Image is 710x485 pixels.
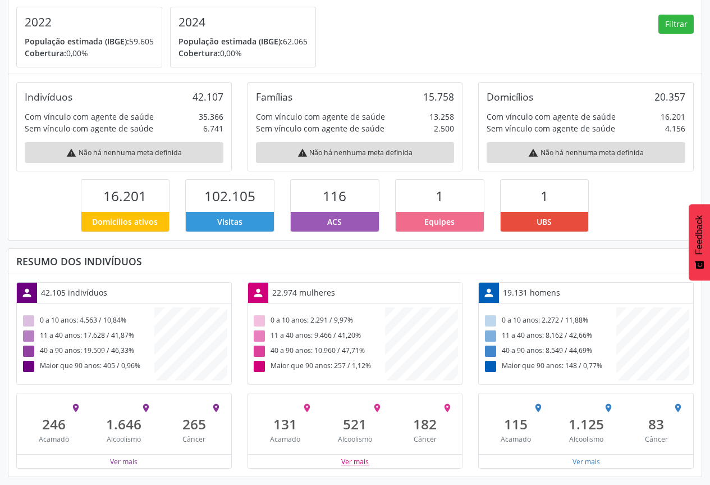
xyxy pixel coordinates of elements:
[533,403,543,413] i: place
[252,344,386,359] div: 40 a 90 anos: 10.960 / 47,71%
[25,111,154,123] div: Com vínculo com agente de saúde
[483,314,616,329] div: 0 a 10 anos: 2.272 / 11,88%
[37,283,111,302] div: 42.105 indivíduos
[21,329,154,344] div: 11 a 40 anos: 17.628 / 41,87%
[193,90,223,103] div: 42.107
[434,123,454,134] div: 2.500
[297,148,308,158] i: warning
[203,123,223,134] div: 6.741
[167,434,221,444] div: Câncer
[483,329,616,344] div: 11 a 40 anos: 8.162 / 42,66%
[398,416,452,432] div: 182
[21,344,154,359] div: 40 a 90 anos: 19.509 / 46,33%
[487,90,533,103] div: Domicílios
[21,359,154,374] div: Maior que 90 anos: 405 / 0,96%
[256,111,385,123] div: Com vínculo com agente de saúde
[429,111,454,123] div: 13.258
[327,216,342,228] span: ACS
[25,15,154,29] h4: 2022
[694,215,704,255] span: Feedback
[25,90,72,103] div: Indivíduos
[97,434,151,444] div: Alcoolismo
[398,434,452,444] div: Câncer
[268,283,339,302] div: 22.974 mulheres
[483,359,616,374] div: Maior que 90 anos: 148 / 0,77%
[97,416,151,432] div: 1.646
[528,148,538,158] i: warning
[27,434,81,444] div: Acamado
[21,287,33,299] i: person
[25,123,153,134] div: Sem vínculo com agente de saúde
[256,123,384,134] div: Sem vínculo com agente de saúde
[661,111,685,123] div: 16.201
[483,287,495,299] i: person
[487,111,616,123] div: Com vínculo com agente de saúde
[252,287,264,299] i: person
[689,204,710,280] button: Feedback - Mostrar pesquisa
[103,187,146,205] span: 16.201
[71,403,81,413] i: place
[199,111,223,123] div: 35.366
[629,416,684,432] div: 83
[540,187,548,205] span: 1
[27,416,81,432] div: 246
[178,36,283,47] span: População estimada (IBGE):
[258,416,312,432] div: 131
[372,403,382,413] i: place
[629,434,684,444] div: Câncer
[559,416,613,432] div: 1.125
[572,456,601,467] button: Ver mais
[25,35,154,47] p: 59.605
[323,187,346,205] span: 116
[25,142,223,163] div: Não há nenhuma meta definida
[487,142,685,163] div: Não há nenhuma meta definida
[256,90,292,103] div: Famílias
[256,142,455,163] div: Não há nenhuma meta definida
[217,216,242,228] span: Visitas
[654,90,685,103] div: 20.357
[483,344,616,359] div: 40 a 90 anos: 8.549 / 44,69%
[25,36,129,47] span: População estimada (IBGE):
[204,187,255,205] span: 102.105
[211,403,221,413] i: place
[21,314,154,329] div: 0 a 10 anos: 4.563 / 10,84%
[25,47,154,59] p: 0,00%
[328,416,382,432] div: 521
[178,48,220,58] span: Cobertura:
[252,314,386,329] div: 0 a 10 anos: 2.291 / 9,97%
[673,403,683,413] i: place
[499,283,564,302] div: 19.131 homens
[423,90,454,103] div: 15.758
[252,329,386,344] div: 11 a 40 anos: 9.466 / 41,20%
[658,15,694,34] button: Filtrar
[424,216,455,228] span: Equipes
[487,123,615,134] div: Sem vínculo com agente de saúde
[341,456,369,467] button: Ver mais
[436,187,443,205] span: 1
[302,403,312,413] i: place
[178,35,308,47] p: 62.065
[442,403,452,413] i: place
[141,403,151,413] i: place
[559,434,613,444] div: Alcoolismo
[92,216,158,228] span: Domicílios ativos
[489,434,543,444] div: Acamado
[328,434,382,444] div: Alcoolismo
[489,416,543,432] div: 115
[537,216,552,228] span: UBS
[16,255,694,268] div: Resumo dos indivíduos
[258,434,312,444] div: Acamado
[66,148,76,158] i: warning
[167,416,221,432] div: 265
[178,15,308,29] h4: 2024
[603,403,613,413] i: place
[178,47,308,59] p: 0,00%
[109,456,138,467] button: Ver mais
[25,48,66,58] span: Cobertura:
[665,123,685,134] div: 4.156
[252,359,386,374] div: Maior que 90 anos: 257 / 1,12%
